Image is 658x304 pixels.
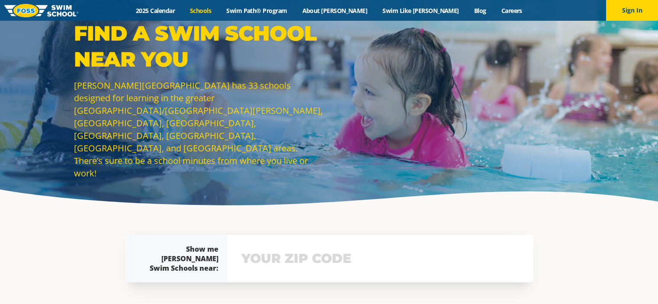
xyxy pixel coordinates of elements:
[183,6,219,15] a: Schools
[295,6,375,15] a: About [PERSON_NAME]
[375,6,467,15] a: Swim Like [PERSON_NAME]
[128,6,183,15] a: 2025 Calendar
[239,246,521,271] input: YOUR ZIP CODE
[219,6,295,15] a: Swim Path® Program
[494,6,530,15] a: Careers
[74,20,325,72] p: Find a Swim School Near You
[466,6,494,15] a: Blog
[4,4,78,17] img: FOSS Swim School Logo
[142,244,218,273] div: Show me [PERSON_NAME] Swim Schools near:
[74,79,325,179] p: [PERSON_NAME][GEOGRAPHIC_DATA] has 33 schools designed for learning in the greater [GEOGRAPHIC_DA...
